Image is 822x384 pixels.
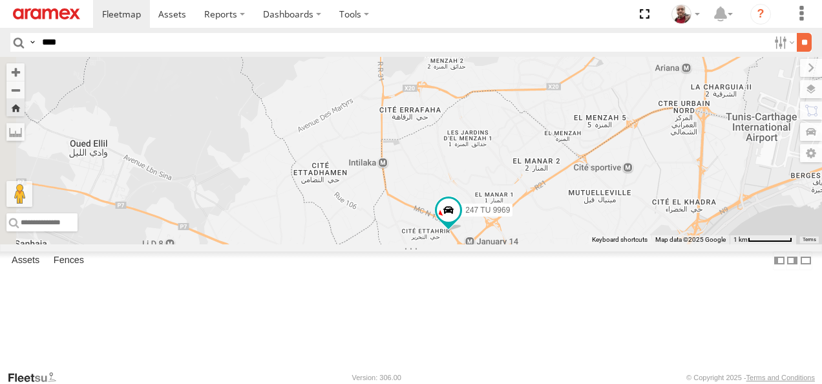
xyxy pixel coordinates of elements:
label: Assets [5,251,46,270]
label: Search Query [27,33,37,52]
a: Terms and Conditions [746,374,815,381]
label: Search Filter Options [769,33,797,52]
a: Visit our Website [7,371,67,384]
button: Zoom in [6,63,25,81]
div: © Copyright 2025 - [686,374,815,381]
button: Zoom Home [6,99,25,116]
div: Majdi Ghannoudi [667,5,704,24]
label: Dock Summary Table to the Left [773,251,786,270]
label: Dock Summary Table to the Right [786,251,799,270]
button: Map Scale: 1 km per 65 pixels [730,235,796,244]
span: 247 TU 9969 [465,206,510,215]
label: Measure [6,123,25,141]
button: Keyboard shortcuts [592,235,648,244]
img: aramex-logo.svg [13,8,80,19]
button: Zoom out [6,81,25,99]
i: ? [750,4,771,25]
label: Fences [47,251,90,270]
a: Terms (opens in new tab) [803,237,816,242]
span: 1 km [733,236,748,243]
button: Drag Pegman onto the map to open Street View [6,181,32,207]
label: Hide Summary Table [799,251,812,270]
div: Version: 306.00 [352,374,401,381]
label: Map Settings [800,144,822,162]
span: Map data ©2025 Google [655,236,726,243]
